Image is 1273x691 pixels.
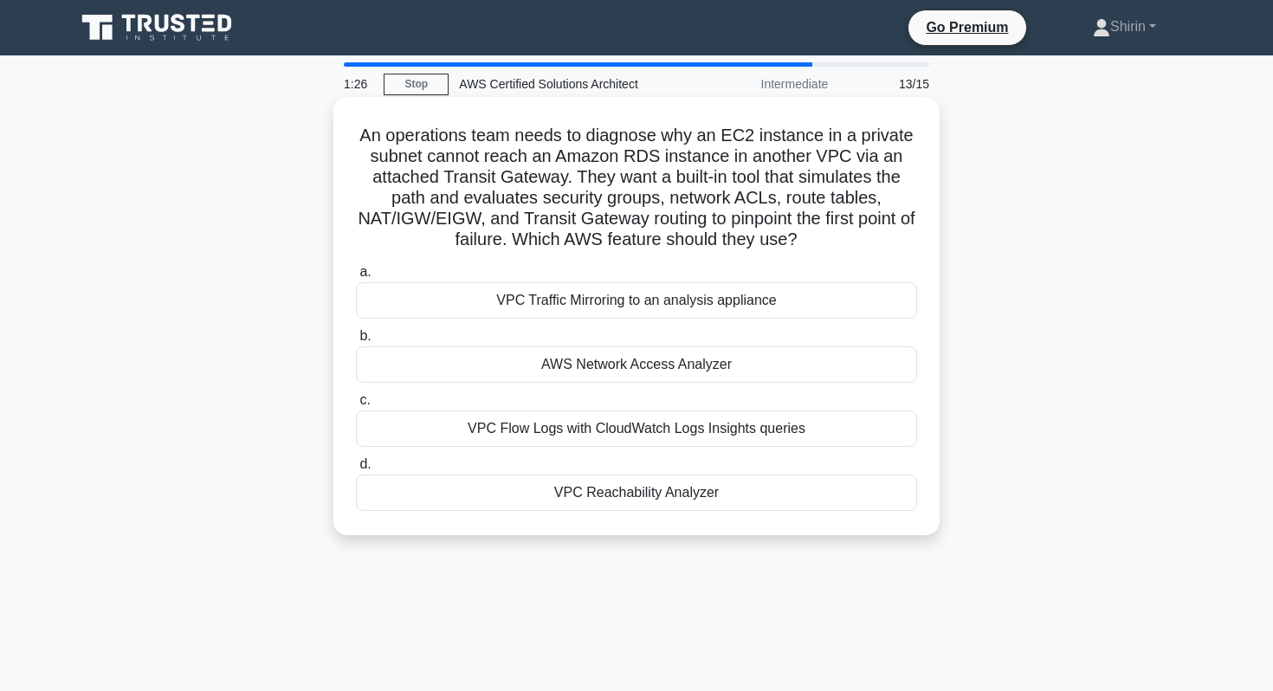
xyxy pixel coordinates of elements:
div: AWS Network Access Analyzer [356,346,917,383]
div: 1:26 [333,67,384,101]
div: 13/15 [838,67,940,101]
a: Shirin [1051,10,1198,44]
span: b. [359,328,371,343]
span: a. [359,264,371,279]
div: VPC Traffic Mirroring to an analysis appliance [356,282,917,319]
div: AWS Certified Solutions Architect [449,67,687,101]
h5: An operations team needs to diagnose why an EC2 instance in a private subnet cannot reach an Amaz... [354,125,919,251]
div: VPC Reachability Analyzer [356,475,917,511]
div: Intermediate [687,67,838,101]
a: Go Premium [915,16,1018,38]
a: Stop [384,74,449,95]
span: c. [359,392,370,407]
div: VPC Flow Logs with CloudWatch Logs Insights queries [356,410,917,447]
span: d. [359,456,371,471]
